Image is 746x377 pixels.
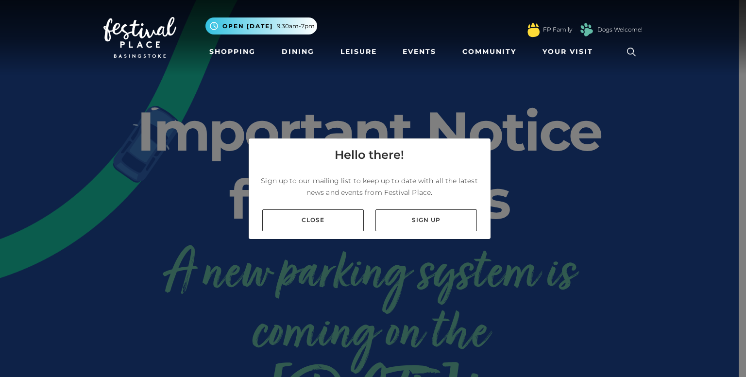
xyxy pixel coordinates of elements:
[205,43,259,61] a: Shopping
[335,146,404,164] h4: Hello there!
[399,43,440,61] a: Events
[458,43,520,61] a: Community
[597,25,643,34] a: Dogs Welcome!
[256,175,483,198] p: Sign up to our mailing list to keep up to date with all the latest news and events from Festival ...
[543,25,572,34] a: FP Family
[337,43,381,61] a: Leisure
[277,22,315,31] span: 9.30am-7pm
[222,22,273,31] span: Open [DATE]
[543,47,593,57] span: Your Visit
[262,209,364,231] a: Close
[278,43,318,61] a: Dining
[539,43,602,61] a: Your Visit
[103,17,176,58] img: Festival Place Logo
[205,17,317,34] button: Open [DATE] 9.30am-7pm
[375,209,477,231] a: Sign up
